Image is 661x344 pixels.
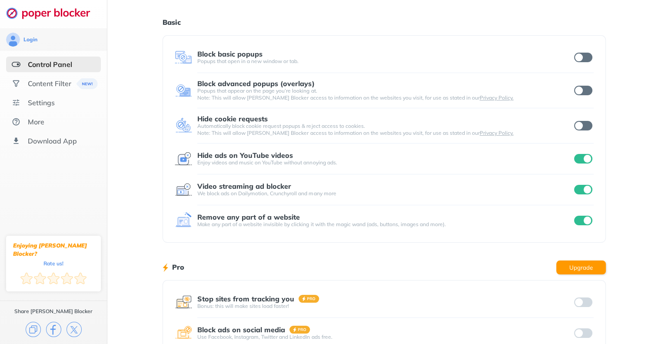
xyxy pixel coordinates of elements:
[12,117,20,126] img: about.svg
[12,79,20,88] img: social.svg
[76,78,98,89] img: menuBanner.svg
[197,190,572,197] div: We block ads on Dailymotion, Crunchyroll and many more
[175,212,192,229] img: feature icon
[6,33,20,47] img: avatar.svg
[197,80,314,87] div: Block advanced popups (overlays)
[197,151,293,159] div: Hide ads on YouTube videos
[299,295,319,303] img: pro-badge.svg
[66,322,82,337] img: x.svg
[197,115,268,123] div: Hide cookie requests
[197,123,572,137] div: Automatically block cookie request popups & reject access to cookies. Note: This will allow [PERS...
[197,295,294,303] div: Stop sites from tracking you
[175,324,192,342] img: feature icon
[46,322,61,337] img: facebook.svg
[175,82,192,99] img: feature icon
[6,7,100,19] img: logo-webpage.svg
[163,17,605,28] h1: Basic
[175,49,192,66] img: feature icon
[175,294,192,311] img: feature icon
[12,98,20,107] img: settings.svg
[479,94,513,101] a: Privacy Policy.
[479,130,513,136] a: Privacy Policy.
[28,137,77,145] div: Download App
[289,326,310,334] img: pro-badge.svg
[28,98,55,107] div: Settings
[197,221,572,228] div: Make any part of a website invisible by clicking it with the magic wand (ads, buttons, images and...
[23,36,37,43] div: Login
[12,137,20,145] img: download-app.svg
[197,334,572,341] div: Use Facebook, Instagram, Twitter and LinkedIn ads free.
[197,182,291,190] div: Video streaming ad blocker
[26,322,41,337] img: copy.svg
[175,150,192,167] img: feature icon
[14,308,93,315] div: Share [PERSON_NAME] Blocker
[197,50,262,58] div: Block basic popups
[172,261,184,273] h1: Pro
[197,87,572,101] div: Popups that appear on the page you’re looking at. Note: This will allow [PERSON_NAME] Blocker acc...
[197,303,572,310] div: Bonus: this will make sites load faster!
[197,326,285,334] div: Block ads on social media
[175,181,192,198] img: feature icon
[163,262,168,273] img: lighting bolt
[197,159,572,166] div: Enjoy videos and music on YouTube without annoying ads.
[28,79,71,88] div: Content Filter
[175,117,192,134] img: feature icon
[13,241,94,258] div: Enjoying [PERSON_NAME] Blocker?
[197,213,300,221] div: Remove any part of a website
[43,261,63,265] div: Rate us!
[12,60,20,69] img: features-selected.svg
[28,60,72,69] div: Control Panel
[197,58,572,65] div: Popups that open in a new window or tab.
[556,261,606,274] button: Upgrade
[28,117,44,126] div: More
